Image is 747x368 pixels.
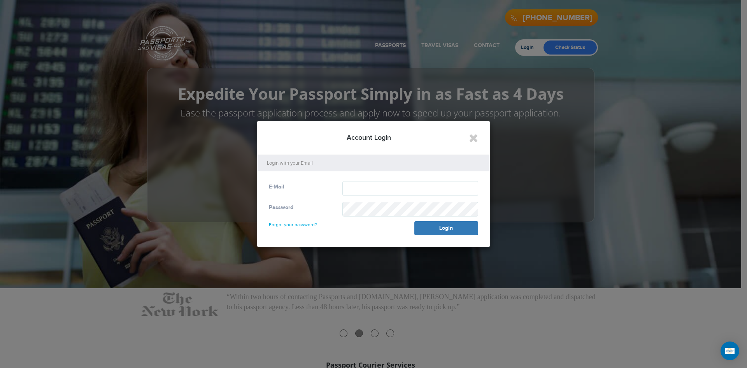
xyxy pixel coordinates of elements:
[347,134,391,142] span: Account Login
[267,160,484,167] p: Login with your Email
[721,342,739,360] div: Open Intercom Messenger
[469,132,478,144] button: Close
[414,221,478,235] button: Login
[269,183,284,191] label: E-Mail
[269,215,317,227] a: Forgot your password?
[269,204,293,211] label: Password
